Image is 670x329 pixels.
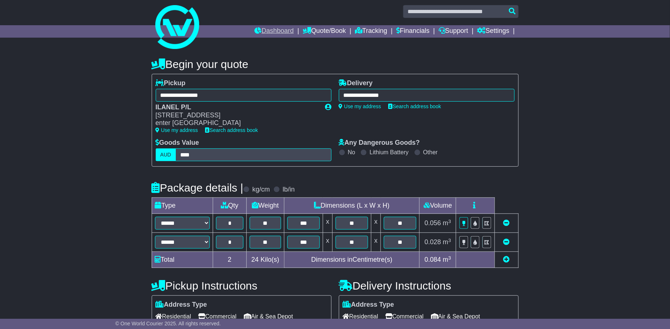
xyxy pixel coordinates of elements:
label: lb/in [283,186,295,194]
td: Total [152,252,213,268]
a: Remove this item [503,238,510,246]
label: Goods Value [156,139,199,147]
td: Type [152,198,213,214]
h4: Package details | [152,182,243,194]
label: AUD [156,148,176,161]
a: Financials [396,25,429,38]
a: Add new item [503,256,510,263]
div: [STREET_ADDRESS] [156,111,318,120]
span: Commercial [386,311,424,322]
td: Volume [420,198,456,214]
h4: Begin your quote [152,58,519,70]
h4: Delivery Instructions [339,280,519,292]
h4: Pickup Instructions [152,280,332,292]
a: Remove this item [503,219,510,227]
a: Settings [477,25,510,38]
label: Other [423,149,438,156]
span: 0.056 [425,219,441,227]
td: x [323,214,332,233]
a: Search address book [205,127,258,133]
sup: 3 [448,238,451,243]
sup: 3 [448,255,451,261]
a: Dashboard [255,25,294,38]
a: Search address book [389,103,441,109]
label: Address Type [343,301,394,309]
a: Tracking [355,25,387,38]
span: m [443,256,451,263]
a: Quote/Book [303,25,346,38]
td: x [323,233,332,252]
span: 0.084 [425,256,441,263]
span: © One World Courier 2025. All rights reserved. [116,321,221,326]
td: Weight [247,198,284,214]
div: ILANEL P/L [156,103,318,111]
span: 24 [251,256,259,263]
div: enter [GEOGRAPHIC_DATA] [156,119,318,127]
label: Lithium Battery [370,149,409,156]
label: No [348,149,355,156]
span: Air & Sea Depot [431,311,480,322]
label: Address Type [156,301,207,309]
td: 2 [213,252,247,268]
label: kg/cm [252,186,270,194]
span: Commercial [198,311,236,322]
span: 0.028 [425,238,441,246]
a: Use my address [156,127,198,133]
a: Use my address [339,103,381,109]
a: Support [439,25,468,38]
span: Residential [156,311,191,322]
td: x [371,233,381,252]
label: Pickup [156,79,186,87]
td: Dimensions in Centimetre(s) [284,252,420,268]
td: Qty [213,198,247,214]
span: m [443,238,451,246]
td: Kilo(s) [247,252,284,268]
label: Any Dangerous Goods? [339,139,420,147]
span: Residential [343,311,378,322]
td: x [371,214,381,233]
span: m [443,219,451,227]
span: Air & Sea Depot [244,311,293,322]
sup: 3 [448,219,451,224]
label: Delivery [339,79,373,87]
td: Dimensions (L x W x H) [284,198,420,214]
